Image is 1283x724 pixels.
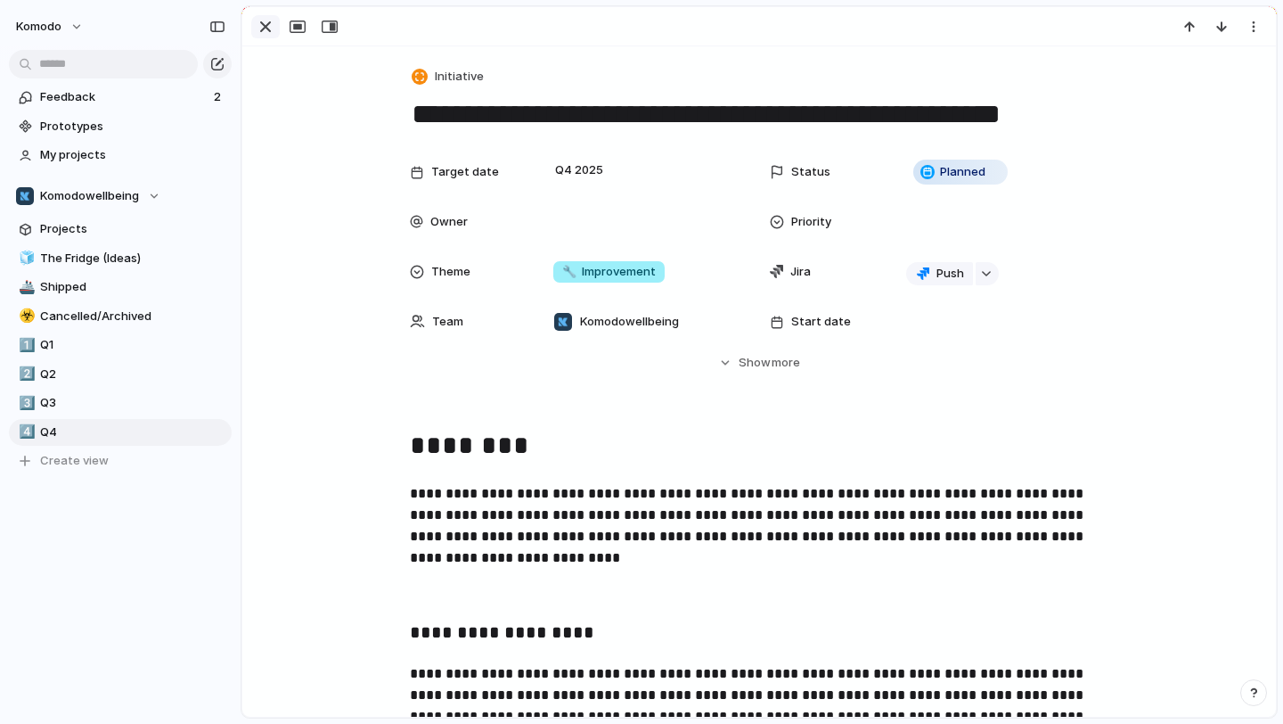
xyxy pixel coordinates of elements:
[9,361,232,388] a: 2️⃣Q2
[580,313,679,331] span: Komodowellbeing
[40,336,225,354] span: Q1
[40,278,225,296] span: Shipped
[431,263,470,281] span: Theme
[40,220,225,238] span: Projects
[16,366,34,383] button: 2️⃣
[435,68,484,86] span: Initiative
[772,354,800,372] span: more
[9,332,232,358] a: 1️⃣Q1
[410,347,1108,379] button: Showmore
[430,213,468,231] span: Owner
[40,424,225,441] span: Q4
[906,262,973,285] button: Push
[431,163,499,181] span: Target date
[9,113,232,140] a: Prototypes
[40,452,109,470] span: Create view
[739,354,771,372] span: Show
[791,163,830,181] span: Status
[16,250,34,267] button: 🧊
[791,313,851,331] span: Start date
[16,18,61,36] span: Komodo
[940,163,985,181] span: Planned
[9,303,232,330] a: ☣️Cancelled/Archived
[9,84,232,111] a: Feedback2
[562,263,656,281] span: Improvement
[408,64,489,90] button: Initiative
[9,245,232,272] a: 🧊The Fridge (Ideas)
[551,160,608,181] span: Q4 2025
[19,422,31,442] div: 4️⃣
[9,390,232,416] a: 3️⃣Q3
[40,118,225,136] span: Prototypes
[40,146,225,164] span: My projects
[214,88,225,106] span: 2
[40,394,225,412] span: Q3
[40,88,208,106] span: Feedback
[936,265,964,283] span: Push
[9,142,232,169] a: My projects
[40,366,225,383] span: Q2
[16,336,34,354] button: 1️⃣
[40,308,225,325] span: Cancelled/Archived
[432,313,463,331] span: Team
[40,187,139,205] span: Komodowellbeing
[9,274,232,300] a: 🚢Shipped
[19,393,31,414] div: 3️⃣
[790,263,811,281] span: Jira
[19,277,31,298] div: 🚢
[9,448,232,474] button: Create view
[16,424,34,441] button: 4️⃣
[16,278,34,296] button: 🚢
[19,364,31,384] div: 2️⃣
[16,308,34,325] button: ☣️
[19,248,31,268] div: 🧊
[40,250,225,267] span: The Fridge (Ideas)
[8,12,93,41] button: Komodo
[9,216,232,243] a: Projects
[16,394,34,412] button: 3️⃣
[791,213,831,231] span: Priority
[9,419,232,446] a: 4️⃣Q4
[562,264,576,278] span: 🔧
[19,335,31,356] div: 1️⃣
[9,183,232,210] button: Komodowellbeing
[19,306,31,326] div: ☣️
